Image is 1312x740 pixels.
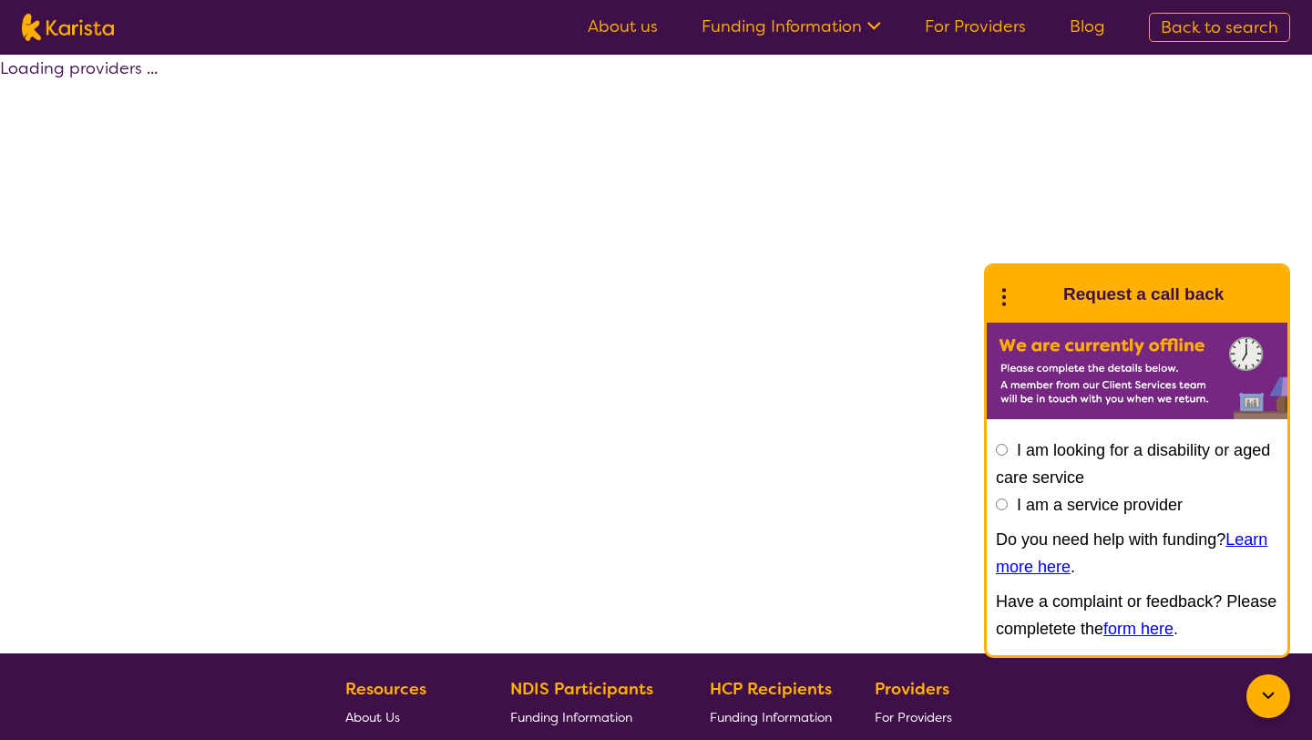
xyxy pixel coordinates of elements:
[710,709,832,725] span: Funding Information
[22,14,114,41] img: Karista logo
[1016,276,1052,313] img: Karista
[996,588,1278,642] p: Have a complaint or feedback? Please completete the .
[1149,13,1290,42] a: Back to search
[510,678,653,700] b: NDIS Participants
[702,15,881,37] a: Funding Information
[875,678,949,700] b: Providers
[987,323,1287,419] img: Karista offline chat form to request call back
[1017,496,1183,514] label: I am a service provider
[345,703,467,731] a: About Us
[996,441,1270,487] label: I am looking for a disability or aged care service
[345,678,426,700] b: Resources
[875,709,952,725] span: For Providers
[996,526,1278,581] p: Do you need help with funding? .
[510,703,667,731] a: Funding Information
[925,15,1026,37] a: For Providers
[875,703,959,731] a: For Providers
[1070,15,1105,37] a: Blog
[1161,16,1278,38] span: Back to search
[1103,620,1174,638] a: form here
[710,678,832,700] b: HCP Recipients
[1063,281,1224,308] h1: Request a call back
[345,709,400,725] span: About Us
[588,15,658,37] a: About us
[710,703,832,731] a: Funding Information
[510,709,632,725] span: Funding Information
